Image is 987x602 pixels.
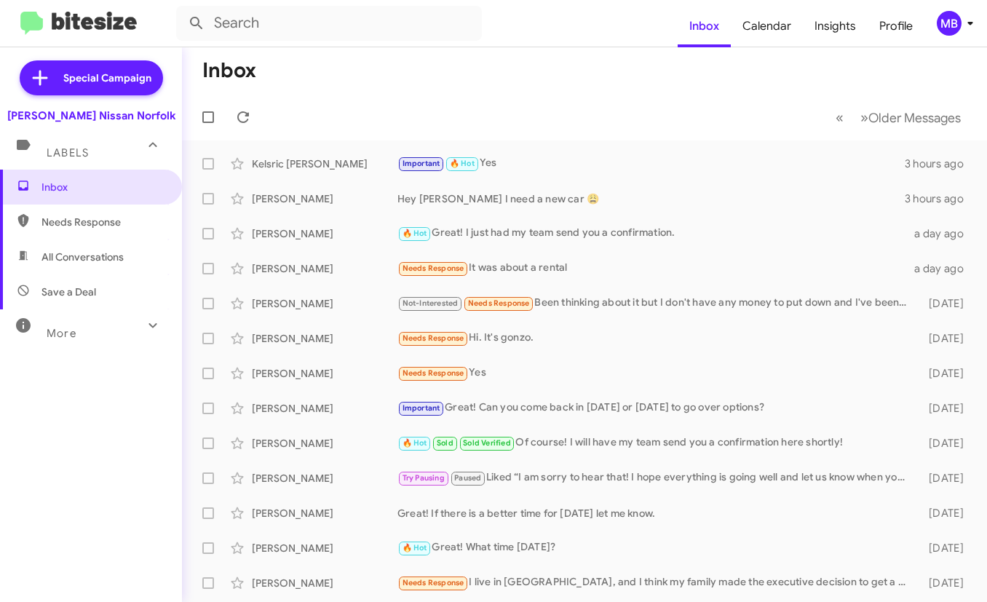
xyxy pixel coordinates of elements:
[252,436,397,451] div: [PERSON_NAME]
[252,261,397,276] div: [PERSON_NAME]
[403,298,459,308] span: Not-Interested
[252,541,397,555] div: [PERSON_NAME]
[403,368,464,378] span: Needs Response
[905,191,975,206] div: 3 hours ago
[252,226,397,241] div: [PERSON_NAME]
[403,159,440,168] span: Important
[914,261,975,276] div: a day ago
[397,574,914,591] div: I live in [GEOGRAPHIC_DATA], and I think my family made the executive decision to get a hybrid hi...
[463,438,511,448] span: Sold Verified
[403,229,427,238] span: 🔥 Hot
[860,108,868,127] span: »
[252,191,397,206] div: [PERSON_NAME]
[397,435,914,451] div: Of course! I will have my team send you a confirmation here shortly!
[41,250,124,264] span: All Conversations
[731,5,803,47] a: Calendar
[252,331,397,346] div: [PERSON_NAME]
[397,365,914,381] div: Yes
[397,155,905,172] div: Yes
[803,5,868,47] a: Insights
[403,578,464,587] span: Needs Response
[397,506,914,520] div: Great! If there is a better time for [DATE] let me know.
[914,471,975,486] div: [DATE]
[20,60,163,95] a: Special Campaign
[403,473,445,483] span: Try Pausing
[914,401,975,416] div: [DATE]
[397,539,914,556] div: Great! What time [DATE]?
[852,103,970,132] button: Next
[403,438,427,448] span: 🔥 Hot
[914,331,975,346] div: [DATE]
[914,576,975,590] div: [DATE]
[397,191,905,206] div: Hey [PERSON_NAME] I need a new car 😩
[450,159,475,168] span: 🔥 Hot
[47,146,89,159] span: Labels
[397,225,914,242] div: Great! I just had my team send you a confirmation.
[454,473,481,483] span: Paused
[41,285,96,299] span: Save a Deal
[914,436,975,451] div: [DATE]
[914,506,975,520] div: [DATE]
[937,11,962,36] div: MB
[914,226,975,241] div: a day ago
[252,296,397,311] div: [PERSON_NAME]
[468,298,530,308] span: Needs Response
[202,59,256,82] h1: Inbox
[403,264,464,273] span: Needs Response
[397,330,914,346] div: Hi. It's gonzo.
[63,71,151,85] span: Special Campaign
[252,401,397,416] div: [PERSON_NAME]
[252,576,397,590] div: [PERSON_NAME]
[403,543,427,553] span: 🔥 Hot
[397,470,914,486] div: Liked “I am sorry to hear that! I hope everything is going well and let us know when you are read...
[905,157,975,171] div: 3 hours ago
[827,103,852,132] button: Previous
[914,296,975,311] div: [DATE]
[176,6,482,41] input: Search
[397,295,914,312] div: Been thinking about it but I don't have any money to put down and I've been working on my credit ...
[252,366,397,381] div: [PERSON_NAME]
[924,11,971,36] button: MB
[868,5,924,47] a: Profile
[914,541,975,555] div: [DATE]
[252,506,397,520] div: [PERSON_NAME]
[868,110,961,126] span: Older Messages
[252,471,397,486] div: [PERSON_NAME]
[828,103,970,132] nav: Page navigation example
[397,260,914,277] div: It was about a rental
[7,108,175,123] div: [PERSON_NAME] Nissan Norfolk
[437,438,453,448] span: Sold
[397,400,914,416] div: Great! Can you come back in [DATE] or [DATE] to go over options?
[836,108,844,127] span: «
[403,403,440,413] span: Important
[47,327,76,340] span: More
[678,5,731,47] a: Inbox
[914,366,975,381] div: [DATE]
[252,157,397,171] div: Kelsric [PERSON_NAME]
[41,180,165,194] span: Inbox
[403,333,464,343] span: Needs Response
[41,215,165,229] span: Needs Response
